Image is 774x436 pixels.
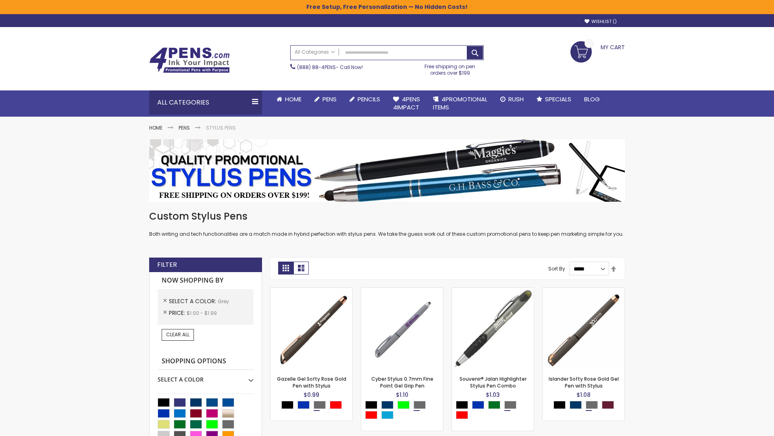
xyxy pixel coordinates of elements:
[343,90,387,108] a: Pencils
[149,90,262,115] div: All Categories
[285,95,302,103] span: Home
[361,288,443,370] img: Cyber Stylus 0.7mm Fine Point Gel Grip Pen-Grey
[330,401,342,409] div: Red
[297,64,363,71] span: - Call Now!
[456,401,534,421] div: Select A Color
[433,95,487,111] span: 4PROMOTIONAL ITEMS
[158,353,254,370] strong: Shopping Options
[486,391,500,399] span: $1.03
[162,329,194,340] a: Clear All
[456,411,468,419] div: Red
[218,298,229,305] span: Grey
[530,90,578,108] a: Specials
[602,401,614,409] div: Dark Red
[488,401,500,409] div: Green
[548,265,565,272] label: Sort By
[576,391,591,399] span: $1.08
[297,64,336,71] a: (888) 88-4PENS
[270,90,308,108] a: Home
[416,60,484,76] div: Free shipping on pen orders over $199
[381,411,393,419] div: Turquoise
[166,331,189,338] span: Clear All
[358,95,380,103] span: Pencils
[281,401,346,411] div: Select A Color
[396,391,408,399] span: $1.10
[365,401,443,421] div: Select A Color
[187,310,217,317] span: $1.00 - $1.99
[504,401,516,409] div: Grey
[553,401,566,409] div: Black
[381,401,393,409] div: Navy Blue
[508,95,524,103] span: Rush
[472,401,484,409] div: Blue
[149,124,162,131] a: Home
[281,401,293,409] div: Black
[570,401,582,409] div: Navy Blue
[494,90,530,108] a: Rush
[545,95,571,103] span: Specials
[295,49,335,55] span: All Categories
[149,210,625,223] h1: Custom Stylus Pens
[361,287,443,294] a: Cyber Stylus 0.7mm Fine Point Gel Grip Pen-Grey
[393,95,420,111] span: 4Pens 4impact
[298,401,310,409] div: Blue
[427,90,494,117] a: 4PROMOTIONALITEMS
[578,90,606,108] a: Blog
[270,288,352,370] img: Gazelle Gel Softy Rose Gold Pen with Stylus-Grey
[308,90,343,108] a: Pens
[543,287,624,294] a: Islander Softy Rose Gold Gel Pen with Stylus-Grey
[397,401,410,409] div: Lime Green
[157,260,177,269] strong: Filter
[460,375,526,389] a: Souvenir® Jalan Highlighter Stylus Pen Combo
[365,411,377,419] div: Red
[365,401,377,409] div: Black
[322,95,337,103] span: Pens
[149,210,625,238] div: Both writing and tech functionalities are a match made in hybrid perfection with stylus pens. We ...
[149,47,230,73] img: 4Pens Custom Pens and Promotional Products
[456,401,468,409] div: Black
[452,288,534,370] img: Souvenir® Jalan Highlighter Stylus Pen Combo-Grey
[277,375,346,389] a: Gazelle Gel Softy Rose Gold Pen with Stylus
[206,124,236,131] strong: Stylus Pens
[158,370,254,384] div: Select A Color
[291,46,339,59] a: All Categories
[452,287,534,294] a: Souvenir® Jalan Highlighter Stylus Pen Combo-Grey
[585,19,617,25] a: Wishlist
[586,401,598,409] div: Grey
[304,391,319,399] span: $0.99
[169,309,187,317] span: Price
[584,95,600,103] span: Blog
[549,375,619,389] a: Islander Softy Rose Gold Gel Pen with Stylus
[387,90,427,117] a: 4Pens4impact
[149,139,625,202] img: Stylus Pens
[158,272,254,289] strong: Now Shopping by
[169,297,218,305] span: Select A Color
[278,262,293,275] strong: Grid
[179,124,190,131] a: Pens
[371,375,433,389] a: Cyber Stylus 0.7mm Fine Point Gel Grip Pen
[553,401,618,411] div: Select A Color
[543,288,624,370] img: Islander Softy Rose Gold Gel Pen with Stylus-Grey
[270,287,352,294] a: Gazelle Gel Softy Rose Gold Pen with Stylus-Grey
[314,401,326,409] div: Grey
[414,401,426,409] div: Grey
